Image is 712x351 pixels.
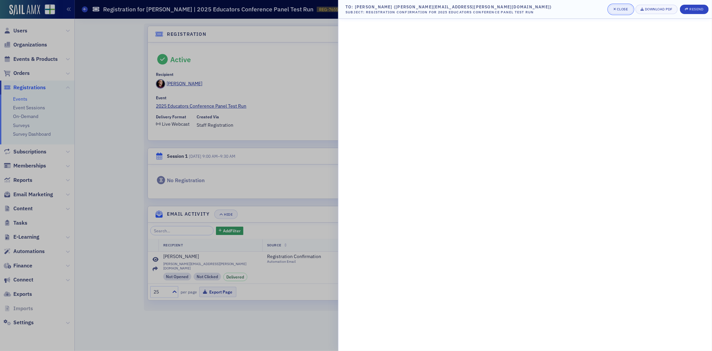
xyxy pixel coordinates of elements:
button: Close [609,5,633,14]
button: Resend [680,5,708,14]
div: Close [617,7,628,11]
div: To: [PERSON_NAME] ([PERSON_NAME][EMAIL_ADDRESS][PERSON_NAME][DOMAIN_NAME]) [345,4,552,10]
a: Download PDF [636,5,678,14]
div: Subject: Registration Confirmation for 2025 Educators Conference Panel Test Run [345,10,552,15]
div: Resend [689,7,703,11]
div: Download PDF [645,7,673,11]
